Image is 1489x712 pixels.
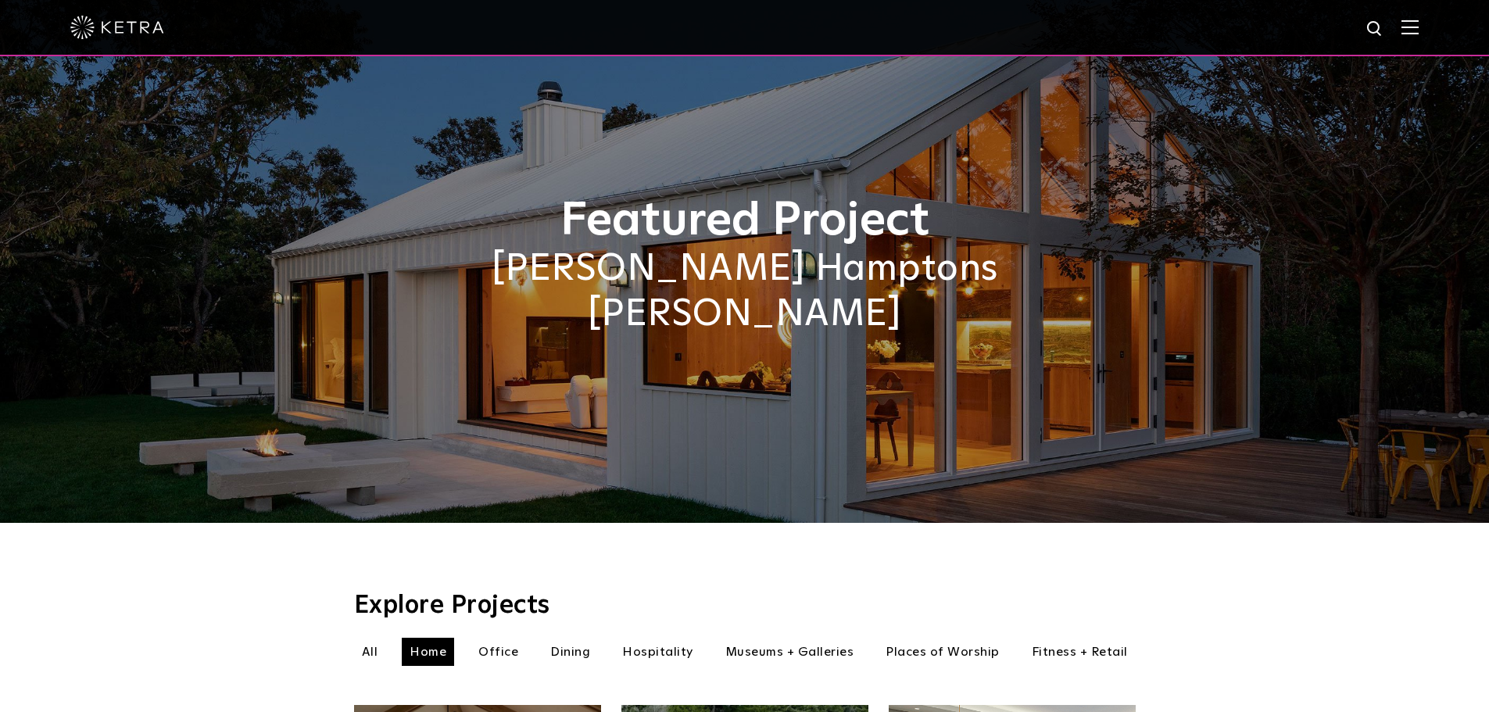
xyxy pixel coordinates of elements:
[70,16,164,39] img: ketra-logo-2019-white
[354,195,1136,247] h1: Featured Project
[542,638,598,666] li: Dining
[614,638,701,666] li: Hospitality
[1024,638,1136,666] li: Fitness + Retail
[1366,20,1385,39] img: search icon
[718,638,862,666] li: Museums + Galleries
[471,638,526,666] li: Office
[402,638,454,666] li: Home
[354,247,1136,337] h2: [PERSON_NAME] Hamptons [PERSON_NAME]
[878,638,1008,666] li: Places of Worship
[354,593,1136,618] h3: Explore Projects
[354,638,386,666] li: All
[1401,20,1419,34] img: Hamburger%20Nav.svg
